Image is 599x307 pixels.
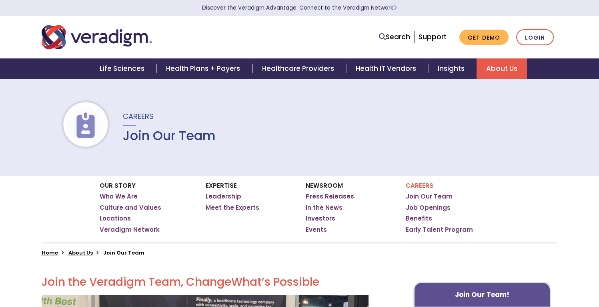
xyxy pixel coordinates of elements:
[123,128,216,143] h1: Join Our Team
[516,29,554,46] a: Login
[42,249,58,257] a: Home
[100,204,161,212] a: Culture and Values
[68,249,93,257] a: About Us
[42,275,369,289] h2: Join the Veradigm Team, Change
[206,193,241,201] a: Leadership
[459,30,509,45] a: Get Demo
[428,58,477,79] a: Insights
[406,226,473,234] a: Early Talent Program
[306,204,343,212] a: In the News
[100,215,131,223] a: Locations
[231,274,319,290] span: What’s Possible
[306,215,335,223] a: Investors
[123,111,154,121] span: Careers
[42,24,152,50] img: Veradigm logo
[346,58,428,79] a: Health IT Vendors
[306,193,354,201] a: Press Releases
[206,204,259,212] a: Meet the Experts
[477,58,527,79] a: About Us
[406,204,451,212] a: Job Openings
[419,32,447,42] a: Support
[455,290,509,299] strong: Join Our Team!
[406,193,453,201] a: Join Our Team
[202,4,397,12] a: Discover the Veradigm Advantage: Connect to the Veradigm NetworkLearn More
[100,226,160,234] a: Veradigm Network
[393,4,397,12] span: Learn More
[100,193,138,201] a: Who We Are
[252,58,346,79] a: Healthcare Providers
[306,226,327,234] a: Events
[156,58,252,79] a: Health Plans + Payers
[379,32,410,42] a: Search
[406,215,432,223] a: Benefits
[90,58,156,79] a: Life Sciences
